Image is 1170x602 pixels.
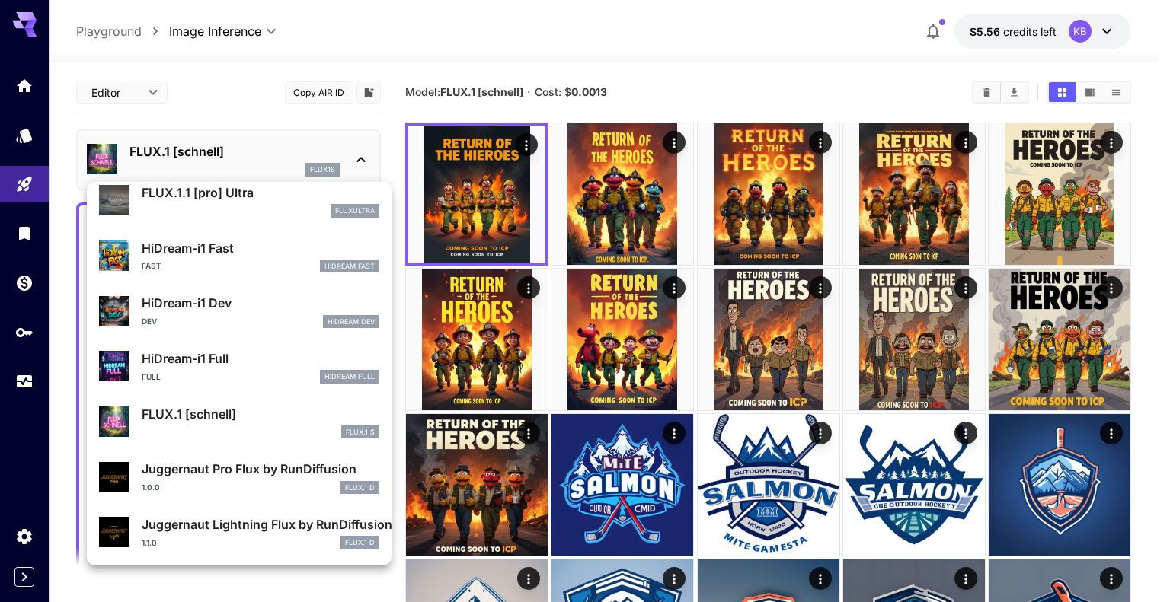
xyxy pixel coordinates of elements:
p: HiDream Full [324,371,375,382]
p: HiDream Fast [324,261,375,272]
p: HiDream-i1 Fast [142,239,379,257]
p: Full [142,371,161,383]
div: FLUX.1 [schnell]FLUX.1 S [99,399,379,445]
div: Juggernaut Pro Flux by RunDiffusion1.0.0FLUX.1 D [99,454,379,500]
p: FLUX.1 D [345,483,375,493]
div: HiDream-i1 FullFullHiDream Full [99,343,379,390]
div: HiDream-i1 DevDevHiDream Dev [99,288,379,334]
div: HiDream-i1 FastFastHiDream Fast [99,233,379,279]
p: HiDream-i1 Dev [142,294,379,312]
p: Fast [142,260,161,272]
div: Juggernaut Lightning Flux by RunDiffusion1.1.0FLUX.1 D [99,509,379,556]
p: 1.0.0 [142,482,160,493]
p: Dev [142,316,157,327]
p: 1.1.0 [142,537,157,549]
p: FLUX.1 S [346,427,375,438]
div: FLUX.1.1 [pro] Ultrafluxultra [99,177,379,224]
p: fluxultra [335,205,375,216]
p: HiDream Dev [328,317,375,327]
iframe: Chat Widget [1094,529,1170,602]
p: FLUX.1.1 [pro] Ultra [142,183,379,202]
p: Juggernaut Lightning Flux by RunDiffusion [142,515,379,534]
p: HiDream-i1 Full [142,349,379,368]
p: FLUX.1 D [345,537,375,548]
p: FLUX.1 [schnell] [142,405,379,423]
p: Juggernaut Pro Flux by RunDiffusion [142,460,379,478]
